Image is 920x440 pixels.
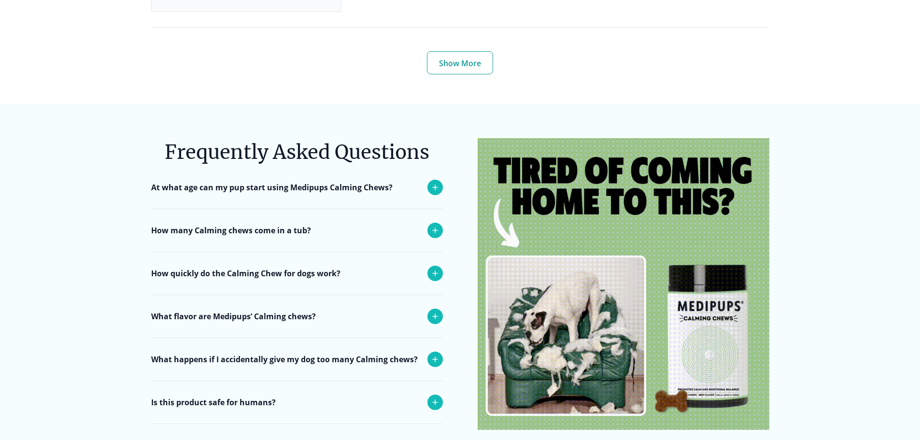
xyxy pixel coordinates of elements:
button: Show More [427,51,493,74]
div: Our calming soft chews are an amazing solution for dogs of any breed. This chew is to be given to... [151,209,441,263]
div: Beef Flavored: Our chews will leave your pup begging for MORE! [151,338,441,369]
div: We created our Calming Chews as an helpful, fast remedy. The ingredients have a calming effect on... [151,295,441,395]
p: Is this product safe for humans? [151,397,276,408]
div: Each tub contains 30 chews. [151,252,441,283]
p: What happens if I accidentally give my dog too many Calming chews? [151,354,418,365]
p: What flavor are Medipups’ Calming chews? [151,311,316,322]
div: Please see a veterinarian as soon as possible if you accidentally give too many. If you’re unsure... [151,381,441,435]
p: How many Calming chews come in a tub? [151,225,311,236]
h6: Frequently Asked Questions [151,138,443,166]
p: At what age can my pup start using Medipups Calming Chews? [151,182,393,193]
img: Dog paw licking solution – FAQs about our chews [478,138,769,430]
p: How quickly do the Calming Chew for dogs work? [151,268,340,279]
